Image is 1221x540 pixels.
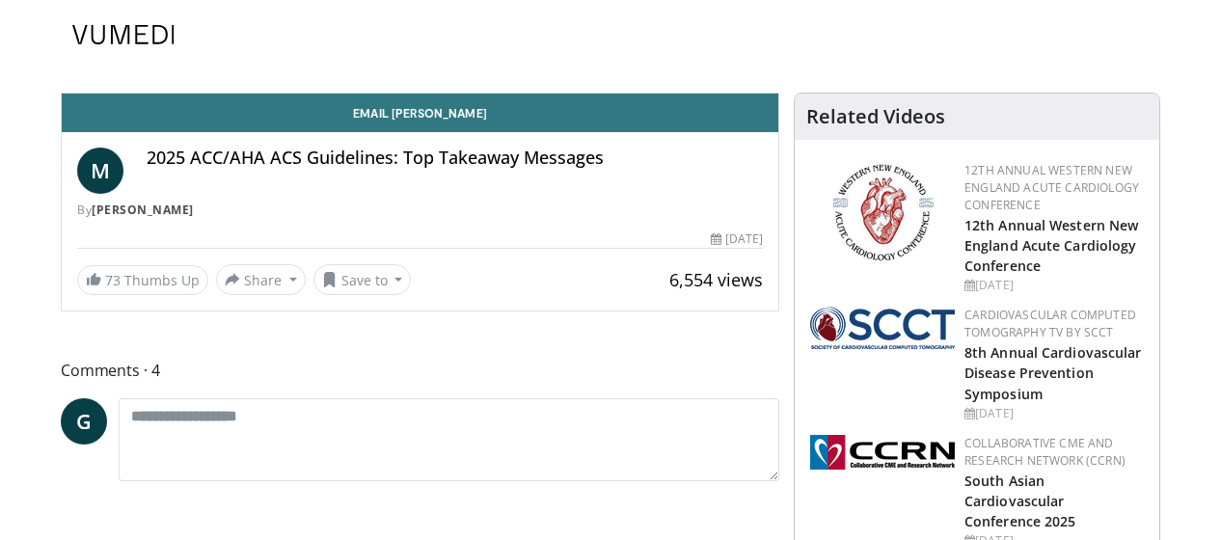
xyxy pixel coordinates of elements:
[964,307,1136,340] a: Cardiovascular Computed Tomography TV by SCCT
[313,264,412,295] button: Save to
[964,216,1138,275] a: 12th Annual Western New England Acute Cardiology Conference
[105,271,121,289] span: 73
[711,230,763,248] div: [DATE]
[61,398,107,445] a: G
[964,343,1142,402] a: 8th Annual Cardiovascular Disease Prevention Symposium
[147,148,763,169] h4: 2025 ACC/AHA ACS Guidelines: Top Takeaway Messages
[77,202,763,219] div: By
[964,435,1126,469] a: Collaborative CME and Research Network (CCRN)
[964,277,1144,294] div: [DATE]
[964,472,1076,530] a: South Asian Cardiovascular Conference 2025
[72,25,175,44] img: VuMedi Logo
[810,307,955,349] img: 51a70120-4f25-49cc-93a4-67582377e75f.png.150x105_q85_autocrop_double_scale_upscale_version-0.2.png
[669,268,763,291] span: 6,554 views
[77,148,123,194] a: M
[77,265,208,295] a: 73 Thumbs Up
[829,162,936,263] img: 0954f259-7907-4053-a817-32a96463ecc8.png.150x105_q85_autocrop_double_scale_upscale_version-0.2.png
[964,162,1139,213] a: 12th Annual Western New England Acute Cardiology Conference
[964,405,1144,422] div: [DATE]
[216,264,306,295] button: Share
[61,358,779,383] span: Comments 4
[92,202,194,218] a: [PERSON_NAME]
[62,94,778,132] a: Email [PERSON_NAME]
[810,435,955,470] img: a04ee3ba-8487-4636-b0fb-5e8d268f3737.png.150x105_q85_autocrop_double_scale_upscale_version-0.2.png
[806,105,945,128] h4: Related Videos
